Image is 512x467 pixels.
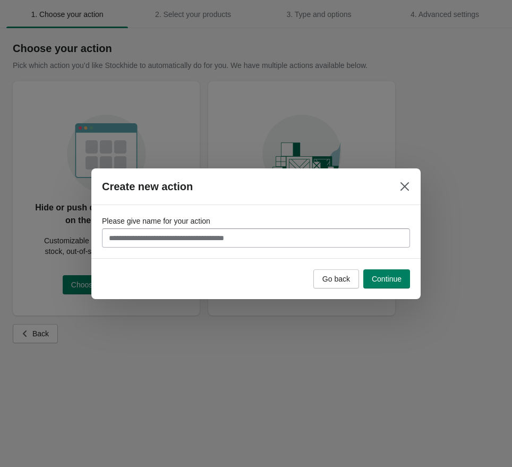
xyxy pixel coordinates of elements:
[322,275,350,283] span: Go back
[102,180,193,193] h2: Create new action
[363,269,410,288] button: Continue
[372,275,402,283] span: Continue
[395,177,414,196] button: Close
[313,269,359,288] button: Go back
[102,217,210,225] span: Please give name for your action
